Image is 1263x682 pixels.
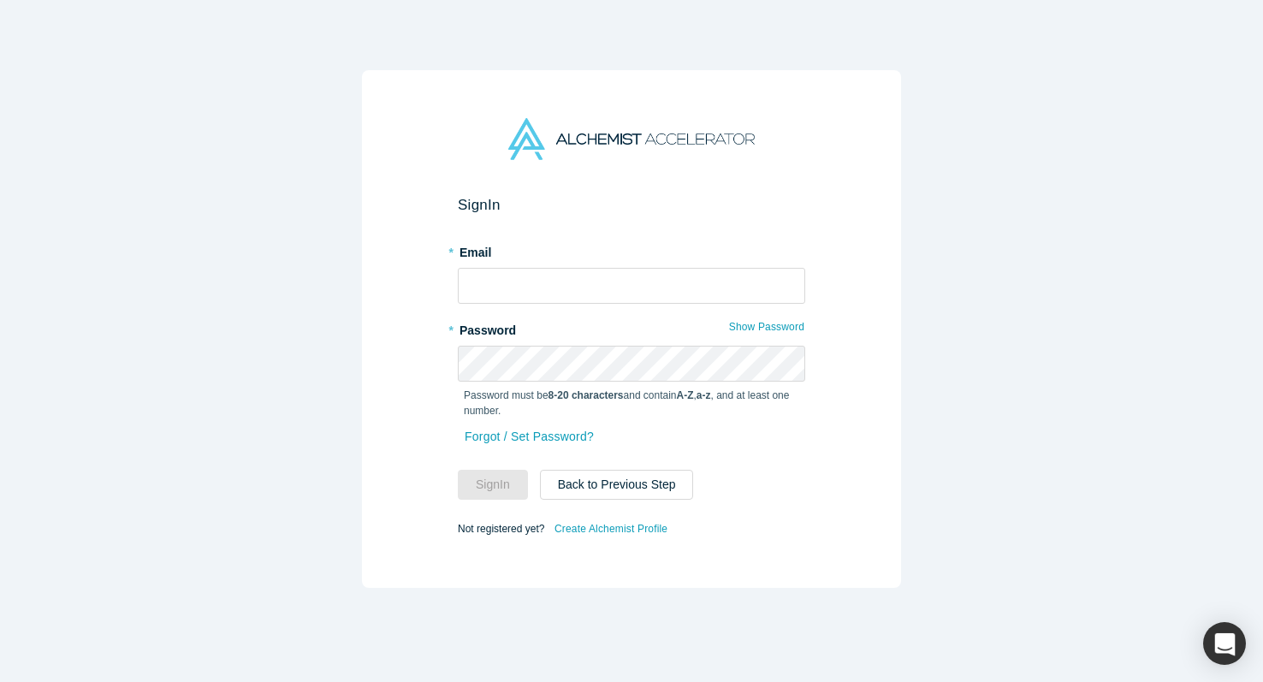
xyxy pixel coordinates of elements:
[728,316,805,338] button: Show Password
[464,388,799,418] p: Password must be and contain , , and at least one number.
[554,518,668,540] a: Create Alchemist Profile
[508,118,755,160] img: Alchemist Accelerator Logo
[458,523,544,535] span: Not registered yet?
[464,422,595,452] a: Forgot / Set Password?
[458,316,805,340] label: Password
[540,470,694,500] button: Back to Previous Step
[677,389,694,401] strong: A-Z
[458,196,805,214] h2: Sign In
[697,389,711,401] strong: a-z
[458,470,528,500] button: SignIn
[458,238,805,262] label: Email
[548,389,624,401] strong: 8-20 characters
